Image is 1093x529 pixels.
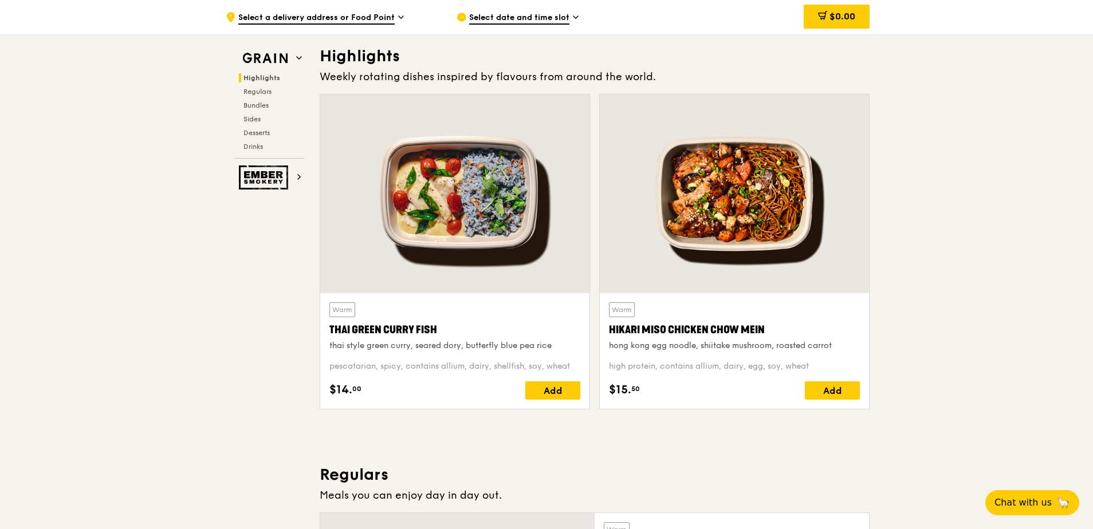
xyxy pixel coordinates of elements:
div: Warm [329,302,355,317]
div: thai style green curry, seared dory, butterfly blue pea rice [329,340,580,352]
div: high protein, contains allium, dairy, egg, soy, wheat [609,361,860,372]
div: Add [525,381,580,400]
h3: Highlights [320,46,870,66]
div: pescatarian, spicy, contains allium, dairy, shellfish, soy, wheat [329,361,580,372]
span: $14. [329,381,352,398]
img: Grain web logo [239,48,292,69]
span: Select a delivery address or Food Point [238,12,395,25]
span: Drinks [243,143,263,151]
button: Chat with us🦙 [985,490,1079,515]
span: Chat with us [994,496,1052,510]
span: $15. [609,381,631,398]
span: Select date and time slot [469,12,569,25]
div: Weekly rotating dishes inspired by flavours from around the world. [320,69,870,85]
span: Sides [243,115,261,123]
span: 50 [631,384,640,393]
div: Thai Green Curry Fish [329,322,580,338]
span: 00 [352,384,361,393]
span: Bundles [243,101,269,109]
span: Regulars [243,88,272,96]
img: Ember Smokery web logo [239,165,292,190]
div: Hikari Miso Chicken Chow Mein [609,322,860,338]
span: $0.00 [829,11,855,22]
div: Meals you can enjoy day in day out. [320,487,870,503]
div: Warm [609,302,635,317]
span: 🦙 [1056,496,1070,510]
h3: Regulars [320,464,870,485]
div: hong kong egg noodle, shiitake mushroom, roasted carrot [609,340,860,352]
span: Highlights [243,74,280,82]
span: Desserts [243,129,270,137]
div: Add [805,381,860,400]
